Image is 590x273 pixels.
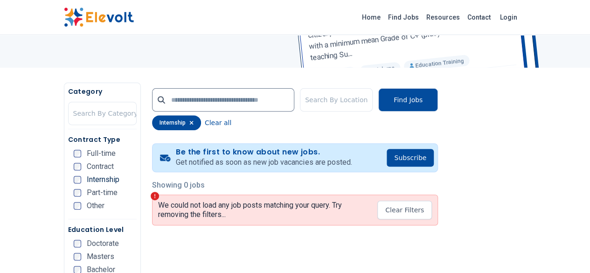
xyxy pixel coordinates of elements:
input: Doctorate [74,240,81,247]
span: Full-time [87,150,116,157]
h5: Education Level [68,225,137,234]
p: We could not load any job posts matching your query. Try removing the filters... [158,201,370,219]
h4: Be the first to know about new jobs. [176,147,352,157]
span: Other [87,202,104,210]
div: internship [152,115,201,130]
a: Resources [423,10,464,25]
p: Get notified as soon as new job vacancies are posted. [176,157,352,168]
span: Internship [87,176,119,183]
h5: Category [68,87,137,96]
input: Contract [74,163,81,170]
a: Home [358,10,384,25]
span: Masters [87,253,114,260]
p: Showing 0 jobs [152,180,438,191]
span: Part-time [87,189,118,196]
input: Other [74,202,81,210]
input: Full-time [74,150,81,157]
input: Masters [74,253,81,260]
span: Doctorate [87,240,119,247]
button: Clear Filters [377,201,432,219]
span: Contract [87,163,114,170]
a: Login [494,8,523,27]
button: Find Jobs [378,88,438,112]
button: Clear all [205,115,231,130]
a: Find Jobs [384,10,423,25]
h5: Contract Type [68,135,137,144]
img: Elevolt [64,7,134,27]
input: Internship [74,176,81,183]
iframe: Chat Widget [543,228,590,273]
a: Contact [464,10,494,25]
button: Subscribe [387,149,434,167]
input: Part-time [74,189,81,196]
